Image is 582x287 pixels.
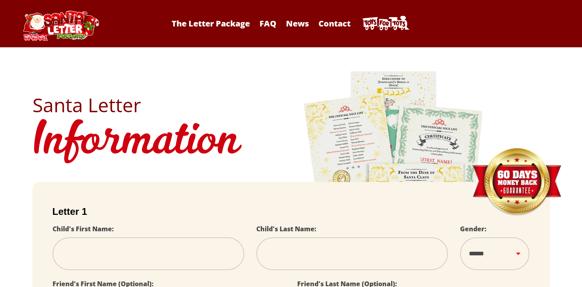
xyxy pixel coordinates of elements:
a: FAQ [256,18,280,29]
h2: Letter 1 [53,206,530,217]
label: Child's First Name: [53,224,114,233]
img: Money Back Guarantee [472,148,562,216]
a: The Letter Package [168,18,254,29]
h1: Information [32,115,550,170]
label: Gender: [460,224,487,233]
a: Contact [314,18,355,29]
label: Child's Last Name: [256,224,316,233]
img: Santa Letter Logo [20,10,101,41]
a: News [282,18,313,29]
h2: Santa Letter [32,95,550,115]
